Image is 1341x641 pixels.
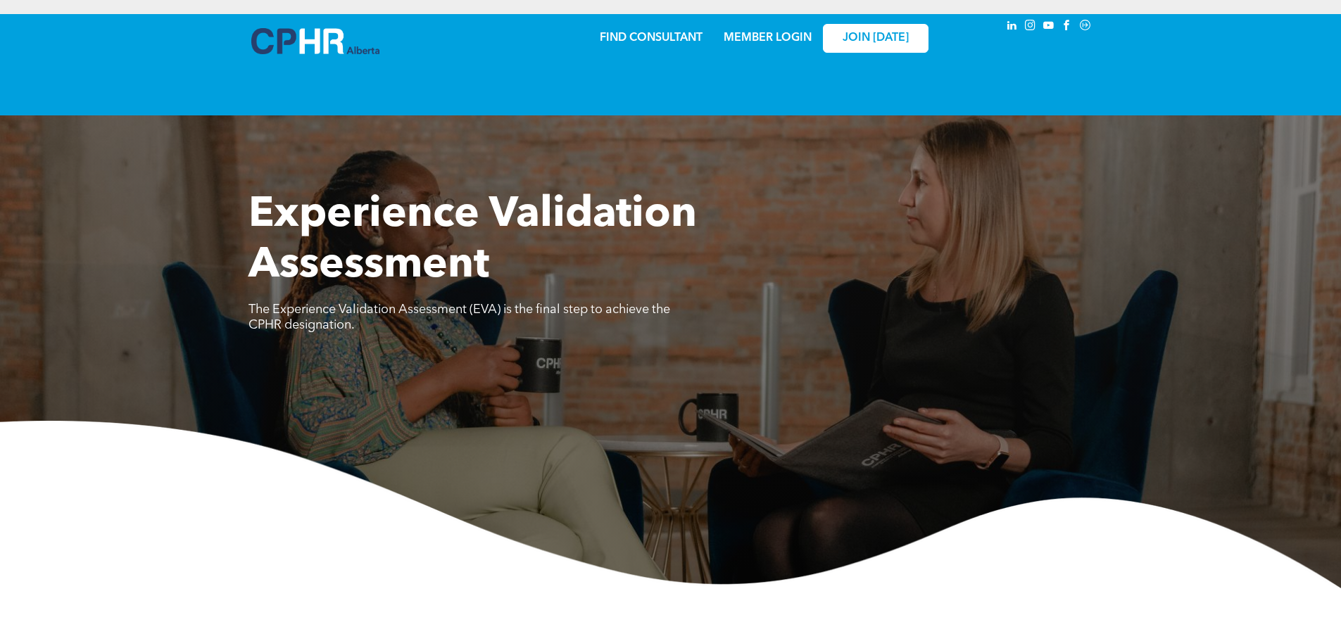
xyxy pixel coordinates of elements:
[1023,18,1038,37] a: instagram
[823,24,928,53] a: JOIN [DATE]
[1005,18,1020,37] a: linkedin
[724,32,812,44] a: MEMBER LOGIN
[843,32,909,45] span: JOIN [DATE]
[600,32,703,44] a: FIND CONSULTANT
[248,194,697,287] span: Experience Validation Assessment
[1041,18,1057,37] a: youtube
[1059,18,1075,37] a: facebook
[251,28,379,54] img: A blue and white logo for cp alberta
[1078,18,1093,37] a: Social network
[248,303,670,331] span: The Experience Validation Assessment (EVA) is the final step to achieve the CPHR designation.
